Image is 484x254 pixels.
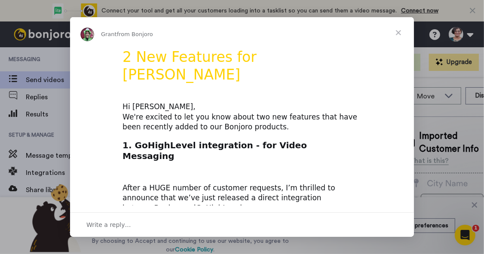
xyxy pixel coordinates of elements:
span: Write a reply… [86,219,131,230]
div: Hi [PERSON_NAME], We're excited to let you know about two new features that have been recently ad... [123,102,361,132]
h1: 2 New Features for [PERSON_NAME] [123,49,361,89]
div: After a HUGE number of customer requests, I’m thrilled to announce that we’ve just released a dir... [123,173,361,214]
span: Grant [101,31,117,37]
a: Bonjoro [154,204,182,212]
a: GoHighLevel [196,204,242,212]
span: Close [383,17,414,48]
span: from Bonjoro [117,31,153,37]
h2: 1. GoHighLevel integration - for Video Messaging [123,140,361,166]
div: Open conversation and reply [70,212,414,237]
img: Profile image for Grant [80,28,94,41]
